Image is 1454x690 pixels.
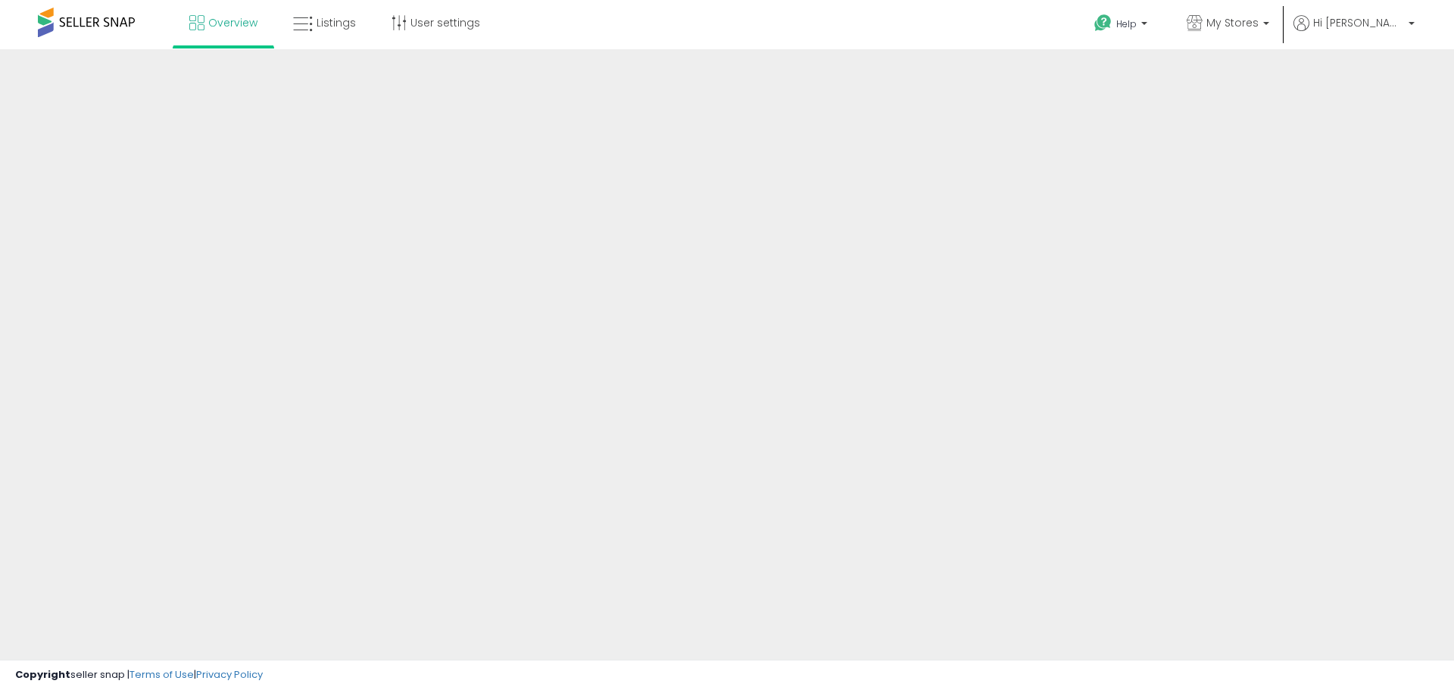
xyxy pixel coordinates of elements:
[1293,15,1415,49] a: Hi [PERSON_NAME]
[1313,15,1404,30] span: Hi [PERSON_NAME]
[196,667,263,682] a: Privacy Policy
[15,668,263,682] div: seller snap | |
[129,667,194,682] a: Terms of Use
[1116,17,1137,30] span: Help
[1206,15,1259,30] span: My Stores
[317,15,356,30] span: Listings
[1094,14,1112,33] i: Get Help
[15,667,70,682] strong: Copyright
[1082,2,1162,49] a: Help
[208,15,257,30] span: Overview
